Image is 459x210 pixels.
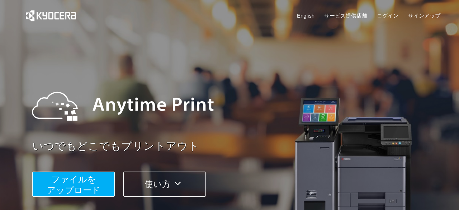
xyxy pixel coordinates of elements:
a: サインアップ [408,12,440,19]
button: ファイルを​​アップロード [32,172,115,197]
a: ログイン [377,12,398,19]
a: サービス提供店舗 [324,12,367,19]
button: 使い方 [123,172,206,197]
a: English [297,12,314,19]
a: いつでもどこでもプリントアウト [32,139,445,154]
span: ファイルを ​​アップロード [47,174,100,195]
